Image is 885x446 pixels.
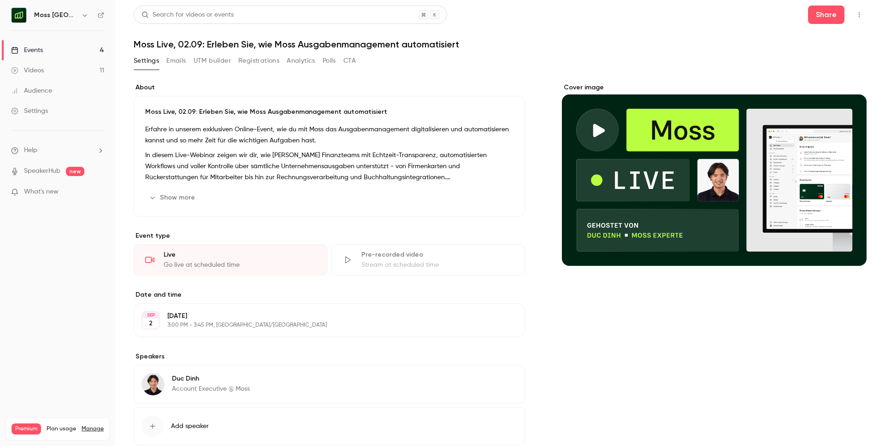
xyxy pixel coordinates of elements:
div: Audience [11,86,52,95]
button: Emails [166,53,186,68]
h6: Moss [GEOGRAPHIC_DATA] [34,11,77,20]
div: Pre-recorded videoStream at scheduled time [331,244,525,276]
span: What's new [24,187,59,197]
button: Polls [323,53,336,68]
p: 2 [149,319,153,328]
p: Account Executive @ Moss [172,384,250,393]
button: Settings [134,53,159,68]
p: Event type [134,231,525,241]
div: Settings [11,106,48,116]
div: Go live at scheduled time [164,260,316,270]
div: Events [11,46,43,55]
img: Duc Dinh [142,373,164,395]
label: Speakers [134,352,525,361]
button: Registrations [238,53,279,68]
span: Add speaker [171,422,209,431]
span: Help [24,146,37,155]
section: Cover image [562,83,867,266]
span: Plan usage [47,425,76,433]
div: Search for videos or events [142,10,234,20]
label: Cover image [562,83,867,92]
button: Analytics [287,53,315,68]
img: Moss Deutschland [12,8,26,23]
p: 3:00 PM - 3:45 PM, [GEOGRAPHIC_DATA]/[GEOGRAPHIC_DATA] [167,322,476,329]
button: Add speaker [134,407,525,445]
p: Erfahre in unserem exklusiven Online-Event, wie du mit Moss das Ausgabenmanagement digitalisieren... [145,124,513,146]
div: Pre-recorded video [361,250,514,259]
div: SEP [142,312,159,318]
p: Moss Live, 02.09: Erleben Sie, wie Moss Ausgabenmanagement automatisiert [145,107,513,117]
span: Premium [12,423,41,434]
label: Date and time [134,290,525,299]
p: In diesem Live-Webinar zeigen wir dir, wie [PERSON_NAME] Finanzteams mit Echtzeit-Transparenz, au... [145,150,513,183]
button: UTM builder [194,53,231,68]
a: Manage [82,425,104,433]
button: Share [808,6,844,24]
div: Live [164,250,316,259]
span: new [66,167,84,176]
iframe: Noticeable Trigger [93,188,104,196]
button: CTA [343,53,356,68]
li: help-dropdown-opener [11,146,104,155]
label: About [134,83,525,92]
div: LiveGo live at scheduled time [134,244,328,276]
p: [DATE] [167,311,476,321]
div: Duc DinhDuc DinhAccount Executive @ Moss [134,365,525,404]
div: Videos [11,66,44,75]
a: SpeakerHub [24,166,60,176]
p: Duc Dinh [172,374,250,383]
div: Stream at scheduled time [361,260,514,270]
button: Show more [145,190,201,205]
h1: Moss Live, 02.09: Erleben Sie, wie Moss Ausgabenmanagement automatisiert [134,39,867,50]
